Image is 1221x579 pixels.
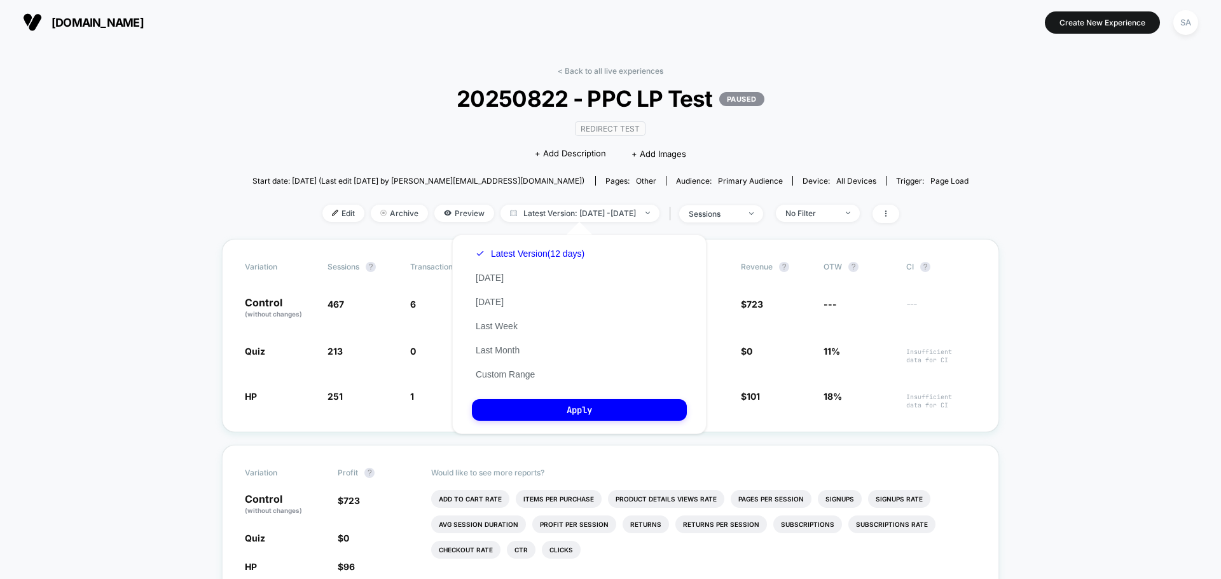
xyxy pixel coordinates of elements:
[818,490,862,508] li: Signups
[516,490,602,508] li: Items Per Purchase
[645,212,650,214] img: end
[52,16,144,29] span: [DOMAIN_NAME]
[676,176,783,186] div: Audience:
[472,399,687,421] button: Apply
[906,393,976,409] span: Insufficient data for CI
[741,299,763,310] span: $
[741,391,760,402] span: $
[741,262,773,271] span: Revenue
[472,272,507,283] button: [DATE]
[868,490,930,508] li: Signups Rate
[605,176,656,186] div: Pages:
[575,121,645,136] span: Redirect Test
[896,176,969,186] div: Trigger:
[332,210,338,216] img: edit
[328,346,343,357] span: 213
[410,391,414,402] span: 1
[245,561,257,572] span: HP
[558,66,663,76] a: < Back to all live experiences
[245,391,257,402] span: HP
[500,205,659,222] span: Latest Version: [DATE] - [DATE]
[507,541,535,559] li: Ctr
[848,515,935,533] li: Subscriptions Rate
[836,176,876,186] span: all devices
[675,515,767,533] li: Returns Per Session
[930,176,969,186] span: Page Load
[343,495,360,506] span: 723
[773,515,842,533] li: Subscriptions
[689,209,740,219] div: sessions
[749,212,754,215] img: end
[328,262,359,271] span: Sessions
[338,468,358,477] span: Profit
[371,205,428,222] span: Archive
[338,495,360,506] span: $
[23,13,42,32] img: Visually logo
[906,348,976,364] span: Insufficient data for CI
[510,210,517,216] img: calendar
[245,468,315,478] span: Variation
[343,561,355,572] span: 96
[747,299,763,310] span: 723
[1173,10,1198,35] div: SA
[245,262,315,272] span: Variation
[824,299,837,310] span: ---
[1045,11,1160,34] button: Create New Experience
[322,205,364,222] span: Edit
[245,494,325,515] p: Control
[846,212,850,214] img: end
[542,541,581,559] li: Clicks
[380,210,387,216] img: end
[747,391,760,402] span: 101
[410,262,457,271] span: Transactions
[472,320,521,332] button: Last Week
[792,176,886,186] span: Device:
[824,262,893,272] span: OTW
[338,561,355,572] span: $
[785,208,836,218] div: No Filter
[328,299,344,310] span: 467
[434,205,494,222] span: Preview
[532,515,616,533] li: Profit Per Session
[779,262,789,272] button: ?
[1169,10,1202,36] button: SA
[824,391,842,402] span: 18%
[623,515,669,533] li: Returns
[608,490,724,508] li: Product Details Views Rate
[906,262,976,272] span: CI
[431,490,509,508] li: Add To Cart Rate
[245,533,265,543] span: Quiz
[245,346,265,357] span: Quiz
[288,85,933,112] span: 20250822 - PPC LP Test
[631,149,686,159] span: + Add Images
[824,346,840,357] span: 11%
[245,297,315,319] p: Control
[431,541,500,559] li: Checkout Rate
[343,533,349,543] span: 0
[472,344,523,356] button: Last Month
[431,468,977,477] p: Would like to see more reports?
[636,176,656,186] span: other
[19,12,148,32] button: [DOMAIN_NAME]
[245,507,302,514] span: (without changes)
[245,310,302,318] span: (without changes)
[731,490,811,508] li: Pages Per Session
[920,262,930,272] button: ?
[747,346,752,357] span: 0
[472,296,507,308] button: [DATE]
[535,147,606,160] span: + Add Description
[472,248,588,259] button: Latest Version(12 days)
[252,176,584,186] span: Start date: [DATE] (Last edit [DATE] by [PERSON_NAME][EMAIL_ADDRESS][DOMAIN_NAME])
[410,299,416,310] span: 6
[366,262,376,272] button: ?
[364,468,375,478] button: ?
[472,369,539,380] button: Custom Range
[848,262,859,272] button: ?
[719,92,764,106] p: PAUSED
[906,301,976,319] span: ---
[718,176,783,186] span: Primary Audience
[410,346,416,357] span: 0
[328,391,343,402] span: 251
[666,205,679,223] span: |
[338,533,349,543] span: $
